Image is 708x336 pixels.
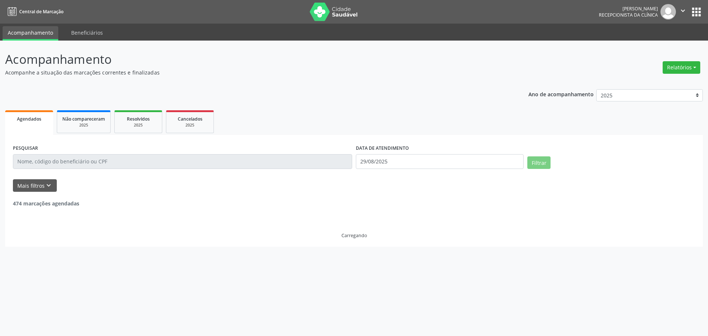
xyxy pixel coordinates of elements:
div: [PERSON_NAME] [599,6,658,12]
img: img [660,4,676,20]
label: PESQUISAR [13,143,38,154]
a: Beneficiários [66,26,108,39]
span: Agendados [17,116,41,122]
input: Nome, código do beneficiário ou CPF [13,154,352,169]
label: DATA DE ATENDIMENTO [356,143,409,154]
div: 2025 [120,122,157,128]
i:  [679,7,687,15]
span: Resolvidos [127,116,150,122]
a: Central de Marcação [5,6,63,18]
strong: 474 marcações agendadas [13,200,79,207]
div: Carregando [341,232,367,239]
span: Recepcionista da clínica [599,12,658,18]
span: Cancelados [178,116,202,122]
span: Central de Marcação [19,8,63,15]
p: Ano de acompanhamento [528,89,594,98]
input: Selecione um intervalo [356,154,524,169]
div: 2025 [62,122,105,128]
button: Relatórios [663,61,700,74]
button:  [676,4,690,20]
a: Acompanhamento [3,26,58,41]
p: Acompanhamento [5,50,493,69]
p: Acompanhe a situação das marcações correntes e finalizadas [5,69,493,76]
span: Não compareceram [62,116,105,122]
button: apps [690,6,703,18]
button: Mais filtroskeyboard_arrow_down [13,179,57,192]
div: 2025 [171,122,208,128]
button: Filtrar [527,156,551,169]
i: keyboard_arrow_down [45,181,53,190]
